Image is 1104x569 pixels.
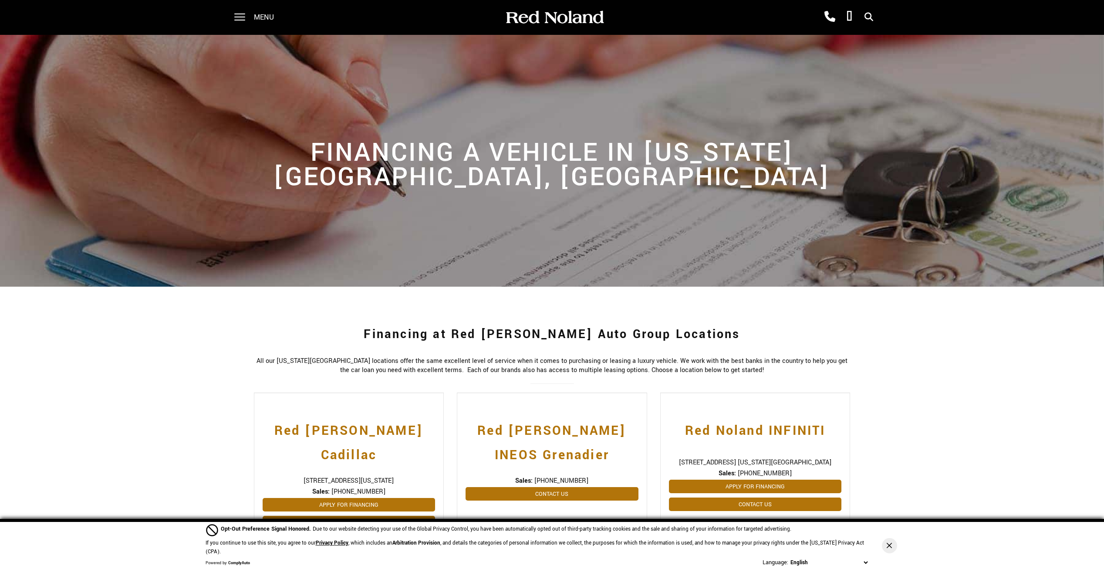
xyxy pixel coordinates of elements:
[534,476,588,485] span: [PHONE_NUMBER]
[263,498,436,511] a: Apply for Financing
[763,559,788,566] div: Language:
[206,539,864,555] p: If you continue to use this site, you agree to our , which includes an , and details the categori...
[263,476,436,485] span: [STREET_ADDRESS][US_STATE]
[206,561,250,566] div: Powered by
[316,539,348,547] a: Privacy Policy
[515,476,533,485] strong: Sales:
[669,480,842,493] a: Apply for Financing
[331,487,385,496] span: [PHONE_NUMBER]
[263,410,436,467] a: Red [PERSON_NAME] Cadillac
[466,487,638,501] a: Contact Us
[504,10,604,25] img: Red Noland Auto Group
[669,498,842,511] a: Contact Us
[719,469,736,478] strong: Sales:
[669,458,842,467] span: [STREET_ADDRESS] [US_STATE][GEOGRAPHIC_DATA]
[738,469,792,478] span: [PHONE_NUMBER]
[254,356,851,375] p: All our [US_STATE][GEOGRAPHIC_DATA] locations offer the same excellent level of service when it c...
[788,558,870,567] select: Language Select
[254,132,851,190] h2: Financing a Vehicle in [US_STATE][GEOGRAPHIC_DATA], [GEOGRAPHIC_DATA]
[312,487,330,496] strong: Sales:
[221,525,313,533] span: Opt-Out Preference Signal Honored .
[882,538,897,553] button: Close Button
[221,525,791,534] div: Due to our website detecting your use of the Global Privacy Control, you have been automatically ...
[263,516,436,529] a: Contact Us
[466,410,638,467] a: Red [PERSON_NAME] INEOS Grenadier
[254,317,851,352] h1: Financing at Red [PERSON_NAME] Auto Group Locations
[228,560,250,566] a: ComplyAuto
[669,410,842,449] a: Red Noland INFINITI
[392,539,440,547] strong: Arbitration Provision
